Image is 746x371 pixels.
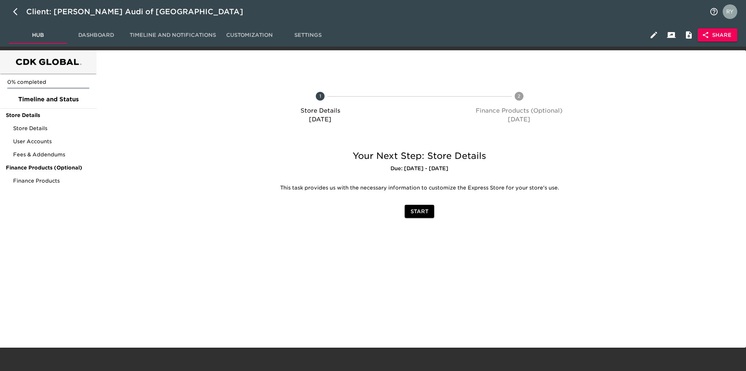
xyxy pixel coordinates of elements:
p: [DATE] [224,115,417,124]
span: Finance Products (Optional) [6,164,91,171]
span: Share [703,31,731,40]
div: Client: [PERSON_NAME] Audi of [GEOGRAPHIC_DATA] [26,6,254,17]
button: notifications [705,3,723,20]
span: User Accounts [13,138,91,145]
span: Timeline and Notifications [130,31,216,40]
h6: Due: [DATE] - [DATE] [212,165,627,173]
p: 0% completed [7,78,89,86]
text: 1 [319,93,321,99]
span: Store Details [13,125,91,132]
p: This task provides us with the necessary information to customize the Express Store for your stor... [218,184,622,192]
button: Start [405,205,434,218]
button: Share [698,28,737,42]
p: Store Details [224,106,417,115]
span: Dashboard [71,31,121,40]
p: [DATE] [423,115,615,124]
img: Profile [723,4,737,19]
span: Settings [283,31,333,40]
span: Hub [13,31,63,40]
span: Store Details [6,112,91,119]
span: Timeline and Status [6,95,91,104]
span: Start [411,207,428,216]
p: Finance Products (Optional) [423,106,615,115]
span: Finance Products [13,177,91,184]
text: 2 [518,93,521,99]
h5: Your Next Step: Store Details [212,150,627,162]
span: Fees & Addendums [13,151,91,158]
span: Customization [225,31,274,40]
